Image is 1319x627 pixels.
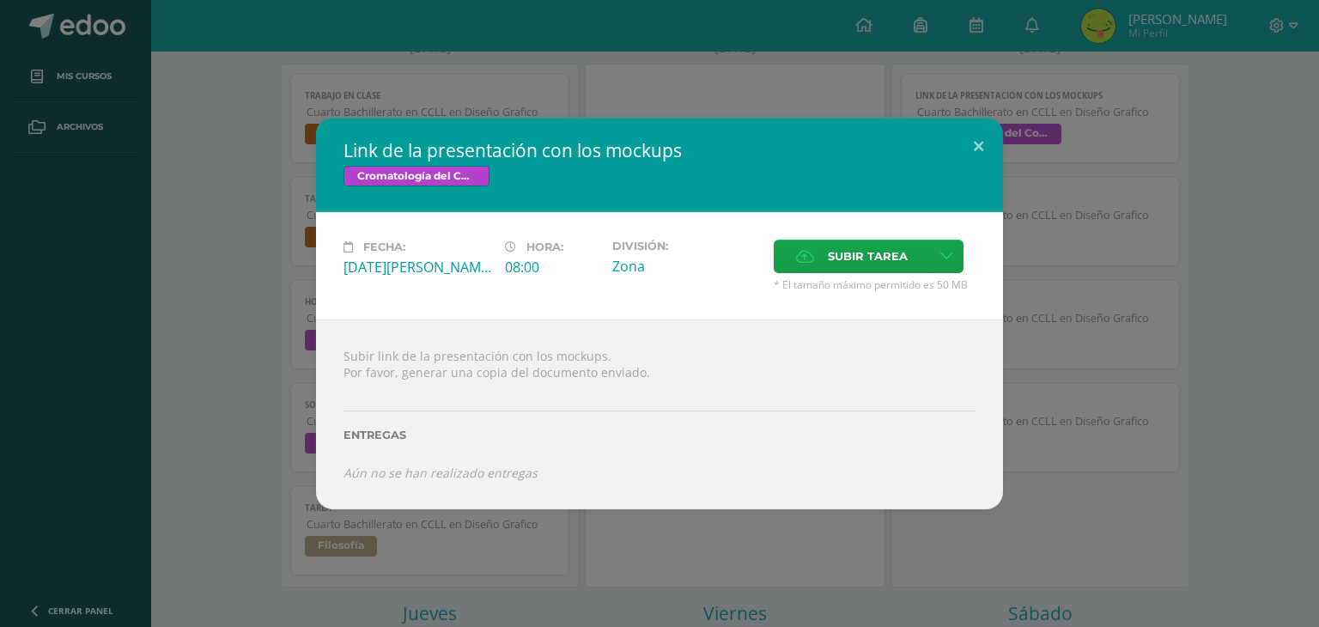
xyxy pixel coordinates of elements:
h2: Link de la presentación con los mockups [343,138,976,162]
div: Zona [612,257,760,276]
label: Entregas [343,429,976,441]
button: Close (Esc) [954,118,1003,176]
span: Fecha: [363,240,405,253]
div: [DATE][PERSON_NAME] [343,258,491,277]
div: Subir link de la presentación con los mockups. Por favor, generar una copia del documento enviado. [316,320,1003,509]
div: 08:00 [505,258,599,277]
span: * El tamaño máximo permitido es 50 MB [774,277,976,292]
span: Cromatología del Color [343,166,489,186]
label: División: [612,240,760,253]
i: Aún no se han realizado entregas [343,465,538,481]
span: Hora: [526,240,563,253]
span: Subir tarea [828,240,908,272]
